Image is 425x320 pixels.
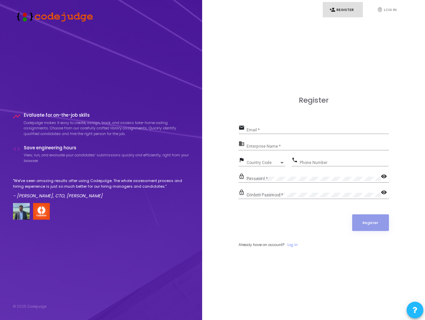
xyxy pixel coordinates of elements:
[24,120,189,137] p: Codejudge makes it easy to create, assign, track, and assess take-home coding assignments. Choose...
[239,242,284,247] span: Already have an account?
[323,2,363,18] a: person_addRegister
[239,140,247,148] mat-icon: business
[239,157,247,165] mat-icon: flag
[292,157,300,165] mat-icon: phone
[13,304,46,309] div: © 2025 Codejudge
[381,173,389,181] mat-icon: visibility
[239,189,247,197] mat-icon: lock_outline
[247,161,279,165] span: Country Code
[24,113,189,118] h4: Evaluate for on-the-job skills
[377,7,383,13] i: fingerprint
[239,124,247,132] mat-icon: email
[247,144,389,149] input: Enterprise Name
[352,214,389,231] button: Register
[24,145,189,151] h4: Save engineering hours
[13,193,103,199] em: - [PERSON_NAME], CTO, [PERSON_NAME]
[381,189,389,197] mat-icon: visibility
[287,242,298,248] a: Log In
[33,203,50,220] img: company-logo
[13,113,20,120] i: timeline
[13,203,30,220] img: user image
[370,2,410,18] a: fingerprintLog In
[300,160,389,165] input: Phone Number
[239,173,247,181] mat-icon: lock_outline
[239,96,389,105] h3: Register
[24,152,189,163] p: View, run, and evaluate your candidates’ submissions quickly and efficiently, right from your bro...
[13,178,189,189] p: "We've seen amazing results after using Codejudge. The whole assessment process and hiring experi...
[329,7,335,13] i: person_add
[13,145,20,153] i: code
[247,128,389,132] input: Email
